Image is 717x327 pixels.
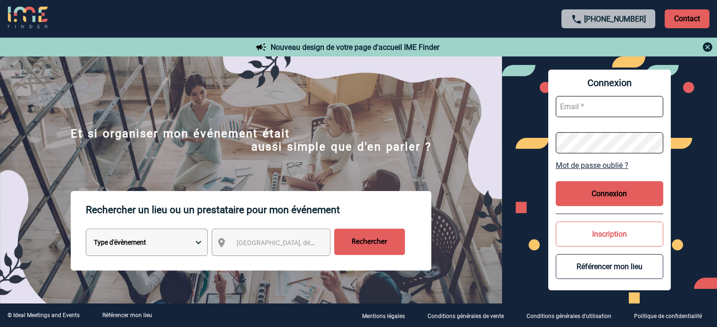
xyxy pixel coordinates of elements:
[362,313,405,319] p: Mentions légales
[86,191,431,229] p: Rechercher un lieu ou un prestataire pour mon événement
[634,313,702,319] p: Politique de confidentialité
[527,313,611,319] p: Conditions générales d'utilisation
[8,312,80,319] div: © Ideal Meetings and Events
[665,9,709,28] p: Contact
[556,181,663,206] button: Connexion
[556,254,663,279] button: Référencer mon lieu
[428,313,504,319] p: Conditions générales de vente
[556,161,663,170] a: Mot de passe oublié ?
[237,239,368,247] span: [GEOGRAPHIC_DATA], département, région...
[420,311,519,320] a: Conditions générales de vente
[556,77,663,88] span: Connexion
[571,14,582,25] img: call-24-px.png
[354,311,420,320] a: Mentions légales
[334,229,405,255] input: Rechercher
[102,312,152,319] a: Référencer mon lieu
[584,15,646,24] a: [PHONE_NUMBER]
[519,311,626,320] a: Conditions générales d'utilisation
[556,96,663,117] input: Email *
[626,311,717,320] a: Politique de confidentialité
[556,222,663,247] button: Inscription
